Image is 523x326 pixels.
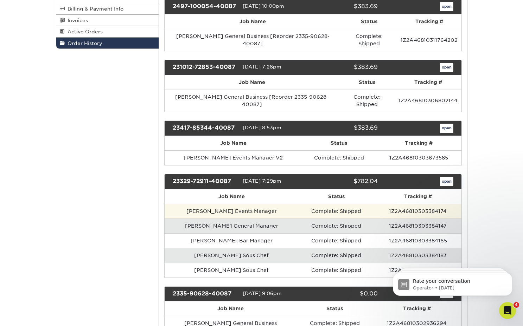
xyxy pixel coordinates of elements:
td: [PERSON_NAME] Events Manager [165,204,298,219]
th: Tracking # [372,301,461,316]
td: [PERSON_NAME] General Business [Reorder 2335-90628-40087] [165,90,339,112]
a: Active Orders [56,26,159,37]
a: Invoices [56,15,159,26]
td: Complete: Shipped [298,204,374,219]
td: [PERSON_NAME] General Manager [165,219,298,233]
span: Invoices [65,18,88,23]
a: open [440,177,453,186]
a: open [440,2,453,11]
span: [DATE] 10:00pm [243,3,284,9]
span: [DATE] 7:29pm [243,178,281,184]
iframe: Google Customer Reviews [2,305,60,324]
div: 23329-72911-40087 [167,177,243,186]
td: Complete: Shipped [298,248,374,263]
td: 1Z2A46810303384183 [375,248,461,263]
a: Billing & Payment Info [56,3,159,14]
div: $0.00 [308,289,383,299]
div: $383.69 [308,2,383,11]
th: Job Name [165,14,341,29]
span: [DATE] 7:28pm [243,64,281,70]
span: 4 [514,302,519,308]
th: Job Name [165,75,339,90]
td: Complete: Shipped [302,150,376,165]
span: [DATE] 8:53pm [243,125,281,130]
td: Complete: Shipped [298,233,374,248]
td: 1Z2A46810303384147 [375,219,461,233]
th: Tracking # [395,75,461,90]
td: 1Z2A46810303384174 [375,204,461,219]
div: 23417-85344-40087 [167,124,243,133]
th: Job Name [165,301,297,316]
div: 2335-90628-40087 [167,289,243,299]
span: Order History [65,40,102,46]
td: 1Z2A46810303384165 [375,233,461,248]
div: $383.69 [308,63,383,72]
td: [PERSON_NAME] Bar Manager [165,233,298,248]
span: Active Orders [65,29,103,34]
div: $782.04 [308,177,383,186]
th: Job Name [165,136,302,150]
a: open [440,124,453,133]
th: Status [297,301,372,316]
iframe: Intercom notifications message [382,258,523,307]
th: Tracking # [376,136,461,150]
td: Complete: Shipped [298,263,374,278]
td: 1Z2A46810306802144 [395,90,461,112]
td: 1Z2A46810303384138 [375,263,461,278]
span: [DATE] 9:06pm [243,291,282,296]
td: [PERSON_NAME] Sous Chef [165,263,298,278]
a: open [440,63,453,72]
th: Tracking # [375,189,461,204]
iframe: Intercom live chat [499,302,516,319]
div: 231012-72853-40087 [167,63,243,72]
td: [PERSON_NAME] Sous Chef [165,248,298,263]
th: Status [339,75,395,90]
td: [PERSON_NAME] General Business [Reorder 2335-90628-40087] [165,29,341,51]
th: Tracking # [397,14,461,29]
div: $383.69 [308,124,383,133]
th: Status [341,14,397,29]
th: Job Name [165,189,298,204]
td: 1Z2A46810303673585 [376,150,461,165]
span: Billing & Payment Info [65,6,123,12]
td: Complete: Shipped [298,219,374,233]
td: Complete: Shipped [339,90,395,112]
td: Complete: Shipped [341,29,397,51]
td: 1Z2A46810311764202 [397,29,461,51]
td: [PERSON_NAME] Events Manager V2 [165,150,302,165]
a: Order History [56,38,159,48]
div: 2497-100054-40087 [167,2,243,11]
th: Status [298,189,374,204]
th: Status [302,136,376,150]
